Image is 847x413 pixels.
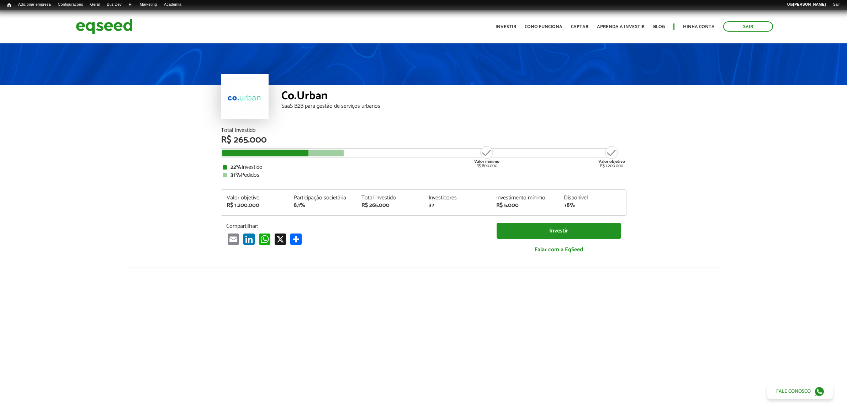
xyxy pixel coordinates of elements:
[525,25,562,29] a: Como funciona
[221,135,626,145] div: R$ 265.000
[564,195,621,201] div: Disponível
[294,195,351,201] div: Participação societária
[76,17,133,36] img: EqSeed
[597,25,645,29] a: Aprenda a investir
[227,195,284,201] div: Valor objetivo
[829,2,843,7] a: Sair
[281,103,626,109] div: SaaS B2B para gestão de serviços urbanos
[7,2,11,7] span: Início
[767,384,833,399] a: Fale conosco
[571,25,588,29] a: Captar
[683,25,715,29] a: Minha conta
[273,233,287,245] a: X
[160,2,185,7] a: Academia
[231,170,241,180] strong: 31%
[564,203,621,208] div: 78%
[223,172,625,178] div: Pedidos
[226,233,240,245] a: Email
[361,203,418,208] div: R$ 265.000
[4,2,15,9] a: Início
[136,2,160,7] a: Marketing
[598,145,625,168] div: R$ 1.200.000
[496,195,553,201] div: Investimento mínimo
[103,2,125,7] a: Bus Dev
[429,195,486,201] div: Investidores
[223,165,625,170] div: Investido
[793,2,826,6] strong: [PERSON_NAME]
[281,90,626,103] div: Co.Urban
[231,162,242,172] strong: 22%
[227,203,284,208] div: R$ 1.200.000
[497,242,621,257] a: Falar com a EqSeed
[496,203,553,208] div: R$ 5.000
[496,25,516,29] a: Investir
[242,233,256,245] a: LinkedIn
[258,233,272,245] a: WhatsApp
[221,128,626,133] div: Total Investido
[653,25,665,29] a: Blog
[294,203,351,208] div: 8,1%
[723,21,773,32] a: Sair
[429,203,486,208] div: 37
[289,233,303,245] a: Share
[598,158,625,165] strong: Valor objetivo
[783,2,829,7] a: Olá[PERSON_NAME]
[54,2,87,7] a: Configurações
[497,223,621,239] a: Investir
[474,158,499,165] strong: Valor mínimo
[361,195,418,201] div: Total investido
[226,223,486,230] p: Compartilhar:
[473,145,500,168] div: R$ 800.000
[125,2,136,7] a: RI
[86,2,103,7] a: Geral
[15,2,54,7] a: Adicionar empresa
